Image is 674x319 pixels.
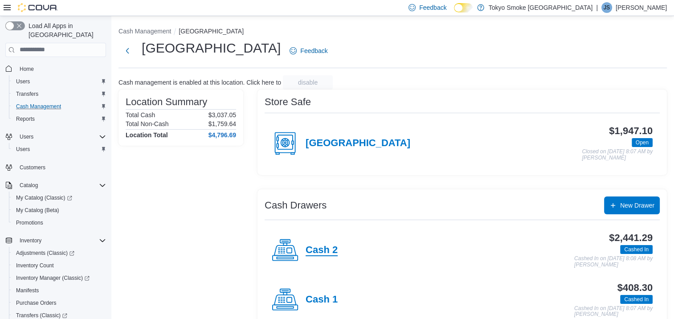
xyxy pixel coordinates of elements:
a: Adjustments (Classic) [12,248,78,258]
span: JS [604,2,610,13]
button: Inventory Count [9,259,110,272]
a: Inventory Manager (Classic) [9,272,110,284]
span: Cashed In [624,245,649,254]
h4: $4,796.69 [208,131,236,139]
button: [GEOGRAPHIC_DATA] [179,28,244,35]
h1: [GEOGRAPHIC_DATA] [142,39,281,57]
span: Reports [12,114,106,124]
span: My Catalog (Classic) [12,192,106,203]
p: Cashed In on [DATE] 8:07 AM by [PERSON_NAME] [574,306,653,318]
span: Promotions [16,219,43,226]
span: Customers [16,162,106,173]
span: Transfers (Classic) [16,312,67,319]
p: [PERSON_NAME] [616,2,667,13]
a: Transfers [12,89,42,99]
a: My Catalog (Beta) [12,205,63,216]
span: Purchase Orders [12,298,106,308]
span: New Drawer [620,201,654,210]
a: Inventory Manager (Classic) [12,273,93,283]
button: Home [2,62,110,75]
button: Users [16,131,37,142]
button: Inventory [16,235,45,246]
button: Purchase Orders [9,297,110,309]
a: Adjustments (Classic) [9,247,110,259]
span: Open [636,139,649,147]
h6: Total Non-Cash [126,120,169,127]
button: Next [118,42,136,60]
h4: Cash 1 [306,294,338,306]
span: Users [16,146,30,153]
span: My Catalog (Classic) [16,194,72,201]
a: Users [12,144,33,155]
span: Promotions [12,217,106,228]
button: Cash Management [118,28,171,35]
span: Home [16,63,106,74]
button: New Drawer [604,196,660,214]
h6: Total Cash [126,111,155,119]
span: Adjustments (Classic) [16,249,74,257]
h4: Cash 2 [306,245,338,256]
span: Cashed In [620,245,653,254]
button: Users [9,75,110,88]
span: Inventory Manager (Classic) [12,273,106,283]
span: Reports [16,115,35,123]
h3: Cash Drawers [265,200,327,211]
span: Inventory [16,235,106,246]
a: Inventory Count [12,260,57,271]
input: Dark Mode [454,3,473,12]
span: Transfers [16,90,38,98]
img: Cova [18,3,58,12]
button: Promotions [9,217,110,229]
button: Manifests [9,284,110,297]
a: Promotions [12,217,47,228]
button: Inventory [2,234,110,247]
a: Feedback [286,42,331,60]
span: Transfers [12,89,106,99]
p: Cash management is enabled at this location. Click here to [118,79,281,86]
h3: Location Summary [126,97,207,107]
span: My Catalog (Beta) [12,205,106,216]
button: Transfers [9,88,110,100]
span: Users [12,144,106,155]
span: Cash Management [16,103,61,110]
a: My Catalog (Classic) [9,192,110,204]
span: Customers [20,164,45,171]
a: Home [16,64,37,74]
button: Users [9,143,110,155]
span: My Catalog (Beta) [16,207,59,214]
h4: [GEOGRAPHIC_DATA] [306,138,410,149]
a: Manifests [12,285,42,296]
span: Dark Mode [454,12,454,13]
p: Tokyo Smoke [GEOGRAPHIC_DATA] [489,2,593,13]
p: $1,759.64 [208,120,236,127]
span: disable [298,78,318,87]
span: Adjustments (Classic) [12,248,106,258]
p: Closed on [DATE] 8:07 AM by [PERSON_NAME] [582,149,653,161]
button: Users [2,131,110,143]
p: Cashed In on [DATE] 8:08 AM by [PERSON_NAME] [574,256,653,268]
span: Home [20,65,34,73]
a: Purchase Orders [12,298,60,308]
span: Cash Management [12,101,106,112]
span: Users [16,78,30,85]
button: Customers [2,161,110,174]
button: disable [283,75,333,90]
a: Reports [12,114,38,124]
span: Load All Apps in [GEOGRAPHIC_DATA] [25,21,106,39]
p: $3,037.05 [208,111,236,119]
a: My Catalog (Classic) [12,192,76,203]
p: | [596,2,598,13]
span: Cashed In [624,295,649,303]
span: Users [12,76,106,87]
a: Users [12,76,33,87]
nav: An example of EuiBreadcrumbs [118,27,667,37]
span: Open [632,138,653,147]
h3: $2,441.29 [609,233,653,243]
span: Catalog [20,182,38,189]
h3: Store Safe [265,97,311,107]
span: Users [16,131,106,142]
span: Cashed In [620,295,653,304]
span: Feedback [419,3,446,12]
span: Manifests [12,285,106,296]
span: Inventory Count [16,262,54,269]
